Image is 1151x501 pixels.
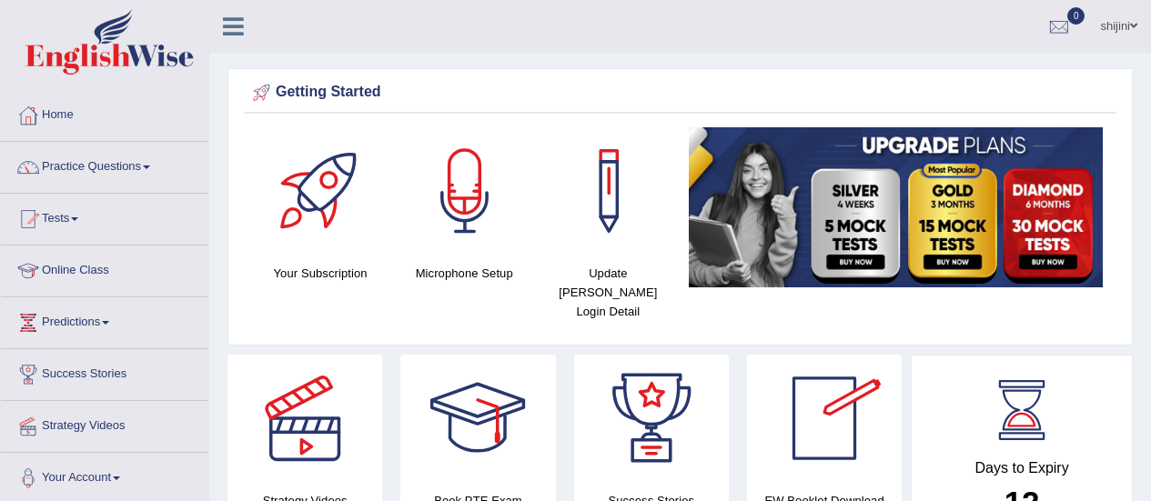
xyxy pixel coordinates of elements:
[401,264,527,283] h4: Microphone Setup
[1,90,208,135] a: Home
[1,142,208,187] a: Practice Questions
[248,79,1112,106] div: Getting Started
[689,127,1103,287] img: small5.jpg
[1,349,208,395] a: Success Stories
[1,401,208,446] a: Strategy Videos
[932,460,1112,476] h4: Days to Expiry
[1,245,208,291] a: Online Class
[1,194,208,239] a: Tests
[1,297,208,343] a: Predictions
[257,264,383,283] h4: Your Subscription
[1067,7,1085,25] span: 0
[545,264,671,321] h4: Update [PERSON_NAME] Login Detail
[1,453,208,498] a: Your Account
